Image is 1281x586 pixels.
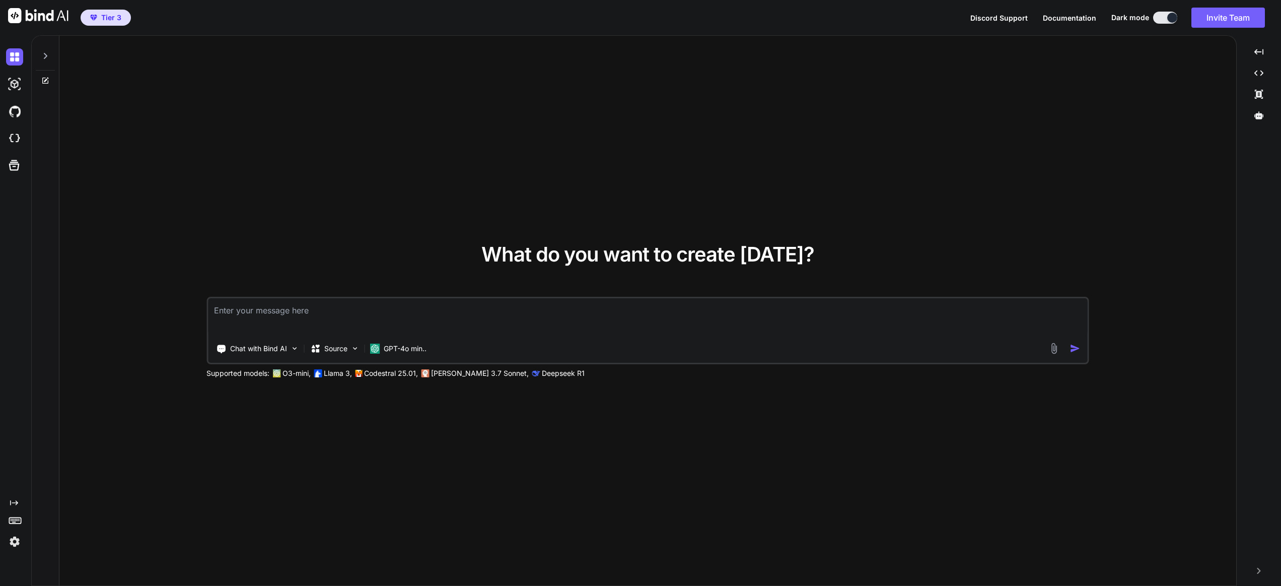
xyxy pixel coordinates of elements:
p: O3-mini, [282,368,311,378]
img: cloudideIcon [6,130,23,147]
p: Source [324,344,347,354]
button: Documentation [1043,13,1096,23]
p: Supported models: [206,368,269,378]
p: Codestral 25.01, [364,368,418,378]
img: attachment [1048,343,1060,354]
p: Deepseek R1 [542,368,585,378]
button: Discord Support [970,13,1028,23]
span: Documentation [1043,14,1096,22]
p: [PERSON_NAME] 3.7 Sonnet, [431,368,529,378]
span: Dark mode [1111,13,1149,23]
p: Chat with Bind AI [230,344,287,354]
p: Llama 3, [324,368,352,378]
img: GPT-4o mini [370,344,380,354]
img: claude [532,369,540,377]
img: claude [421,369,429,377]
span: What do you want to create [DATE]? [481,242,814,267]
img: icon [1070,343,1081,354]
p: GPT-4o min.. [384,344,426,354]
img: Pick Tools [290,344,299,353]
img: premium [90,15,97,21]
span: Discord Support [970,14,1028,22]
img: Mistral-AI [355,370,362,377]
img: githubDark [6,103,23,120]
img: settings [6,533,23,550]
img: darkChat [6,48,23,66]
button: premiumTier 3 [81,10,131,26]
img: Bind AI [8,8,68,23]
img: darkAi-studio [6,76,23,93]
button: Invite Team [1191,8,1265,28]
img: Llama2 [314,369,322,377]
span: Tier 3 [101,13,121,23]
img: GPT-4 [272,369,280,377]
img: Pick Models [350,344,359,353]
